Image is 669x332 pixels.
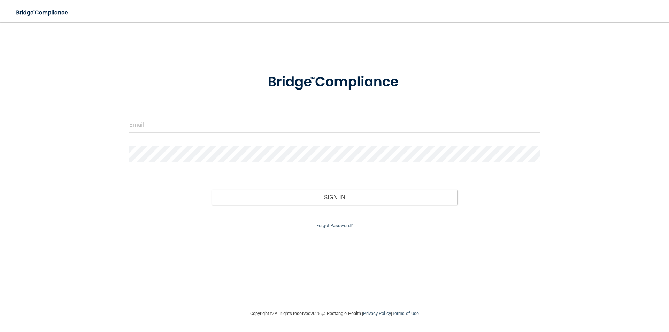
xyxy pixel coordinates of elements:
[392,311,419,316] a: Terms of Use
[363,311,391,316] a: Privacy Policy
[212,190,458,205] button: Sign In
[253,64,416,100] img: bridge_compliance_login_screen.278c3ca4.svg
[207,302,462,325] div: Copyright © All rights reserved 2025 @ Rectangle Health | |
[129,117,540,133] input: Email
[10,6,75,20] img: bridge_compliance_login_screen.278c3ca4.svg
[316,223,353,228] a: Forgot Password?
